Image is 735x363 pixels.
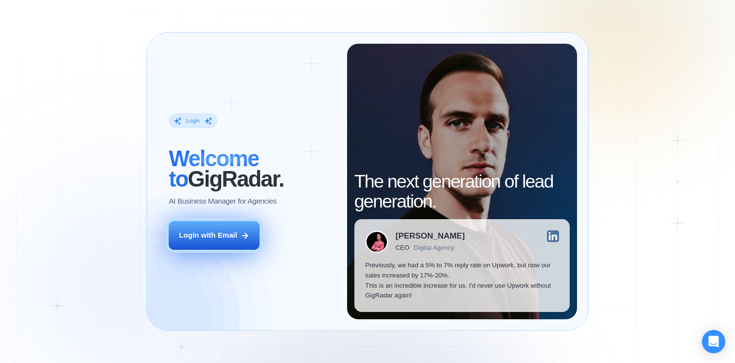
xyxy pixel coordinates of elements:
[186,117,200,124] div: Login
[169,196,277,207] p: AI Business Manager for Agencies
[396,232,465,240] div: [PERSON_NAME]
[365,260,559,301] p: Previously, we had a 5% to 7% reply rate on Upwork, but now our sales increased by 17%-20%. This ...
[702,330,725,353] div: Open Intercom Messenger
[354,172,570,212] h2: The next generation of lead generation.
[414,244,454,251] div: Digital Agency
[396,244,409,251] div: CEO
[169,149,336,189] h2: ‍ GigRadar.
[179,230,237,241] div: Login with Email
[169,146,259,191] span: Welcome to
[169,221,260,250] button: Login with Email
